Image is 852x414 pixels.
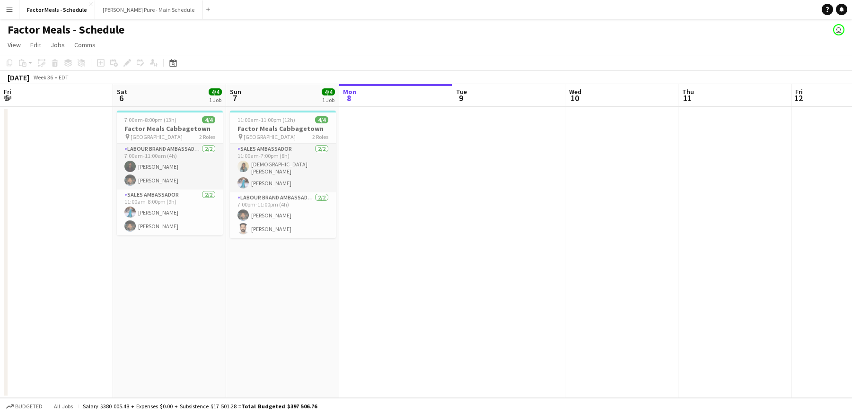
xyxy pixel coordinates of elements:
div: 1 Job [322,96,334,103]
span: 4/4 [209,88,222,95]
span: Budgeted [15,403,43,410]
span: 12 [794,93,803,103]
span: 7 [228,93,241,103]
app-card-role: Labour Brand Ambassadors2/27:00am-11:00am (4h)[PERSON_NAME][PERSON_NAME] [117,144,223,190]
span: 2 Roles [199,133,215,140]
span: [GEOGRAPHIC_DATA] [244,133,296,140]
app-job-card: 7:00am-8:00pm (13h)4/4Factor Meals Cabbagetown [GEOGRAPHIC_DATA]2 RolesLabour Brand Ambassadors2/... [117,111,223,235]
span: 4/4 [202,116,215,123]
a: Jobs [47,39,69,51]
span: Week 36 [31,74,55,81]
app-card-role: Sales Ambassador2/211:00am-7:00pm (8h)[DEMOGRAPHIC_DATA] [PERSON_NAME][PERSON_NAME] [230,144,336,192]
span: 5 [2,93,11,103]
span: Thu [682,87,694,96]
span: Tue [456,87,467,96]
span: Total Budgeted $397 506.76 [241,403,317,410]
span: Fri [4,87,11,96]
app-card-role: Sales Ambassador2/211:00am-8:00pm (9h)[PERSON_NAME][PERSON_NAME] [117,190,223,235]
app-card-role: Labour Brand Ambassadors2/27:00pm-11:00pm (4h)[PERSON_NAME][PERSON_NAME] [230,192,336,238]
span: Wed [569,87,581,96]
span: 11:00am-11:00pm (12h) [237,116,295,123]
span: Sat [117,87,127,96]
span: Mon [343,87,356,96]
span: Edit [30,41,41,49]
div: 1 Job [209,96,221,103]
button: [PERSON_NAME] Pure - Main Schedule [95,0,202,19]
span: 6 [115,93,127,103]
a: Edit [26,39,45,51]
span: All jobs [52,403,75,410]
h3: Factor Meals Cabbagetown [230,124,336,133]
div: Salary $380 005.48 + Expenses $0.00 + Subsistence $17 501.28 = [83,403,317,410]
h1: Factor Meals - Schedule [8,23,124,37]
div: [DATE] [8,73,29,82]
a: View [4,39,25,51]
span: View [8,41,21,49]
span: 2 Roles [312,133,328,140]
span: 10 [568,93,581,103]
span: Jobs [51,41,65,49]
span: 7:00am-8:00pm (13h) [124,116,176,123]
div: EDT [59,74,69,81]
h3: Factor Meals Cabbagetown [117,124,223,133]
span: 9 [455,93,467,103]
a: Comms [70,39,99,51]
app-job-card: 11:00am-11:00pm (12h)4/4Factor Meals Cabbagetown [GEOGRAPHIC_DATA]2 RolesSales Ambassador2/211:00... [230,111,336,238]
span: 4/4 [315,116,328,123]
span: Sun [230,87,241,96]
span: Comms [74,41,96,49]
button: Factor Meals - Schedule [19,0,95,19]
span: [GEOGRAPHIC_DATA] [131,133,183,140]
button: Budgeted [5,401,44,412]
app-user-avatar: Tifany Scifo [833,24,844,35]
span: Fri [795,87,803,96]
span: 4/4 [322,88,335,95]
span: 11 [681,93,694,103]
span: 8 [342,93,356,103]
